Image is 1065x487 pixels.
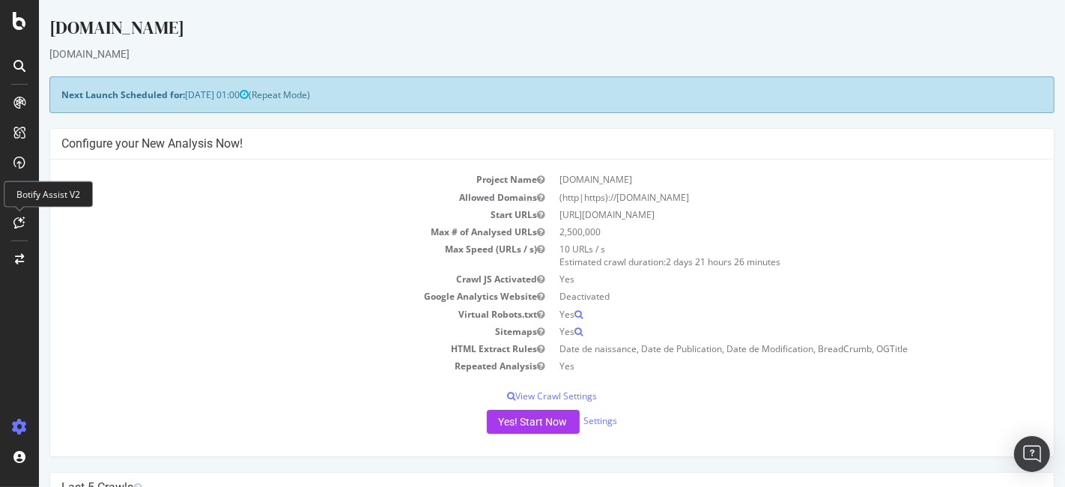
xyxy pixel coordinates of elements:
td: 10 URLs / s Estimated crawl duration: [513,241,1004,270]
td: Google Analytics Website [22,288,513,305]
div: [DOMAIN_NAME] [10,15,1016,46]
td: [URL][DOMAIN_NAME] [513,206,1004,223]
h4: Configure your New Analysis Now! [22,136,1004,151]
td: Deactivated [513,288,1004,305]
td: Yes [513,357,1004,375]
strong: Next Launch Scheduled for: [22,88,146,101]
td: Max Speed (URLs / s) [22,241,513,270]
td: Start URLs [22,206,513,223]
td: HTML Extract Rules [22,340,513,357]
p: View Crawl Settings [22,390,1004,402]
td: Date de naissance, Date de Publication, Date de Modification, BreadCrumb, OGTitle [513,340,1004,357]
td: Allowed Domains [22,189,513,206]
td: Sitemaps [22,323,513,340]
div: (Repeat Mode) [10,76,1016,113]
td: Yes [513,323,1004,340]
a: Settings [545,414,579,427]
div: [DOMAIN_NAME] [10,46,1016,61]
td: Max # of Analysed URLs [22,223,513,241]
td: (http|https)://[DOMAIN_NAME] [513,189,1004,206]
td: 2,500,000 [513,223,1004,241]
button: Yes! Start Now [448,410,541,434]
div: Botify Assist V2 [4,181,93,208]
td: Repeated Analysis [22,357,513,375]
td: Project Name [22,171,513,188]
td: Yes [513,306,1004,323]
span: [DATE] 01:00 [146,88,210,101]
td: Yes [513,270,1004,288]
td: Virtual Robots.txt [22,306,513,323]
div: Open Intercom Messenger [1014,436,1050,472]
td: [DOMAIN_NAME] [513,171,1004,188]
td: Crawl JS Activated [22,270,513,288]
span: 2 days 21 hours 26 minutes [627,255,741,268]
